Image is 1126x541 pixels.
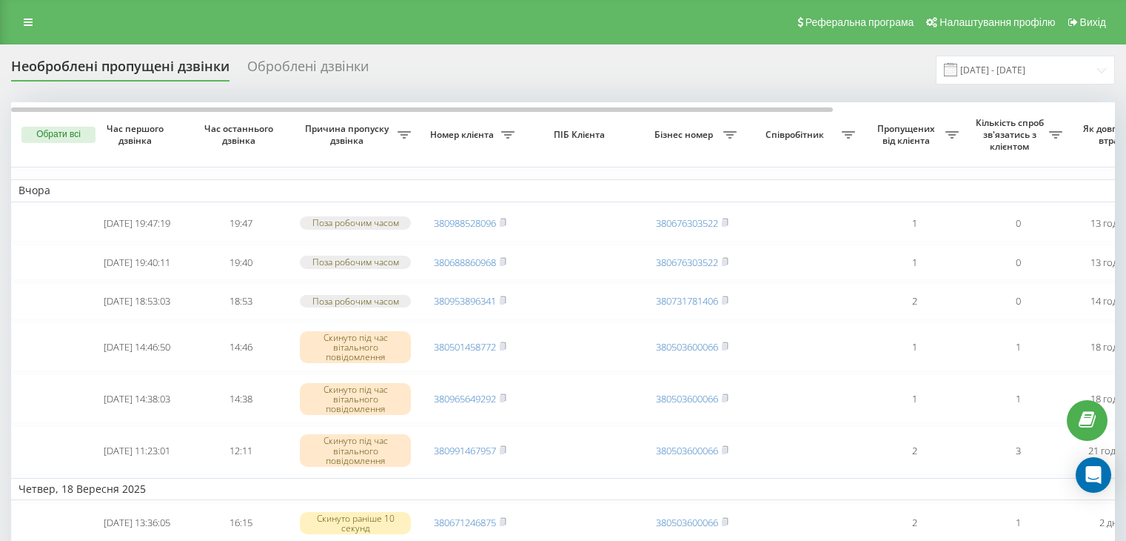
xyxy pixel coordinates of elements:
td: 18:53 [189,283,292,319]
div: Поза робочим часом [300,256,411,268]
td: [DATE] 11:23:01 [85,426,189,475]
td: 3 [966,426,1070,475]
td: 14:38 [189,374,292,423]
a: 380503600066 [656,340,718,354]
button: Обрати всі [21,127,95,143]
td: 0 [966,283,1070,319]
span: Кількість спроб зв'язатись з клієнтом [973,117,1049,152]
td: 19:40 [189,245,292,281]
td: [DATE] 19:40:11 [85,245,189,281]
div: Поза робочим часом [300,216,411,229]
a: 380676303522 [656,256,718,269]
td: [DATE] 14:46:50 [85,322,189,371]
div: Оброблені дзвінки [247,59,369,82]
td: 19:47 [189,205,292,242]
div: Скинуто під час вітального повідомлення [300,434,411,467]
a: 380991467957 [434,444,496,457]
a: 380503600066 [656,516,718,529]
div: Поза робочим часом [300,295,411,308]
td: 2 [862,426,966,475]
a: 380503600066 [656,444,718,457]
td: 1 [862,205,966,242]
div: Скинуто раніше 10 секунд [300,512,411,534]
a: 380731781406 [656,294,718,308]
span: Бізнес номер [648,129,723,141]
td: 1 [862,322,966,371]
a: 380501458772 [434,340,496,354]
span: Час першого дзвінка [97,123,177,146]
div: Необроблені пропущені дзвінки [11,59,229,82]
span: Реферальна програма [805,16,914,28]
td: 1 [966,322,1070,371]
span: Номер клієнта [426,129,501,141]
div: Скинуто під час вітального повідомлення [300,331,411,364]
td: 0 [966,245,1070,281]
a: 380688860968 [434,256,496,269]
a: 380988528096 [434,216,496,230]
td: 14:46 [189,322,292,371]
td: 1 [862,245,966,281]
a: 380965649292 [434,392,496,405]
a: 380671246875 [434,516,496,529]
span: Причина пропуску дзвінка [300,123,398,146]
div: Open Intercom Messenger [1076,457,1111,493]
td: 1 [966,374,1070,423]
a: 380503600066 [656,392,718,405]
span: ПІБ Клієнта [534,129,628,141]
span: Налаштування профілю [939,16,1055,28]
td: 1 [862,374,966,423]
td: [DATE] 19:47:19 [85,205,189,242]
span: Пропущених від клієнта [870,123,945,146]
span: Час останнього дзвінка [201,123,281,146]
td: [DATE] 18:53:03 [85,283,189,319]
a: 380676303522 [656,216,718,230]
a: 380953896341 [434,294,496,308]
div: Скинуто під час вітального повідомлення [300,383,411,416]
span: Вихід [1080,16,1106,28]
span: Співробітник [751,129,842,141]
td: 2 [862,283,966,319]
td: [DATE] 14:38:03 [85,374,189,423]
td: 12:11 [189,426,292,475]
td: 0 [966,205,1070,242]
